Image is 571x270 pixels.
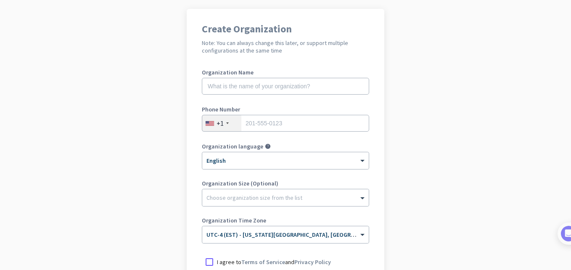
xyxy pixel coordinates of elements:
[217,258,331,266] p: I agree to and
[265,143,271,149] i: help
[202,69,369,75] label: Organization Name
[202,217,369,223] label: Organization Time Zone
[241,258,285,266] a: Terms of Service
[294,258,331,266] a: Privacy Policy
[202,115,369,132] input: 201-555-0123
[202,143,263,149] label: Organization language
[202,39,369,54] h2: Note: You can always change this later, or support multiple configurations at the same time
[202,24,369,34] h1: Create Organization
[202,106,369,112] label: Phone Number
[217,119,224,127] div: +1
[202,180,369,186] label: Organization Size (Optional)
[202,78,369,95] input: What is the name of your organization?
